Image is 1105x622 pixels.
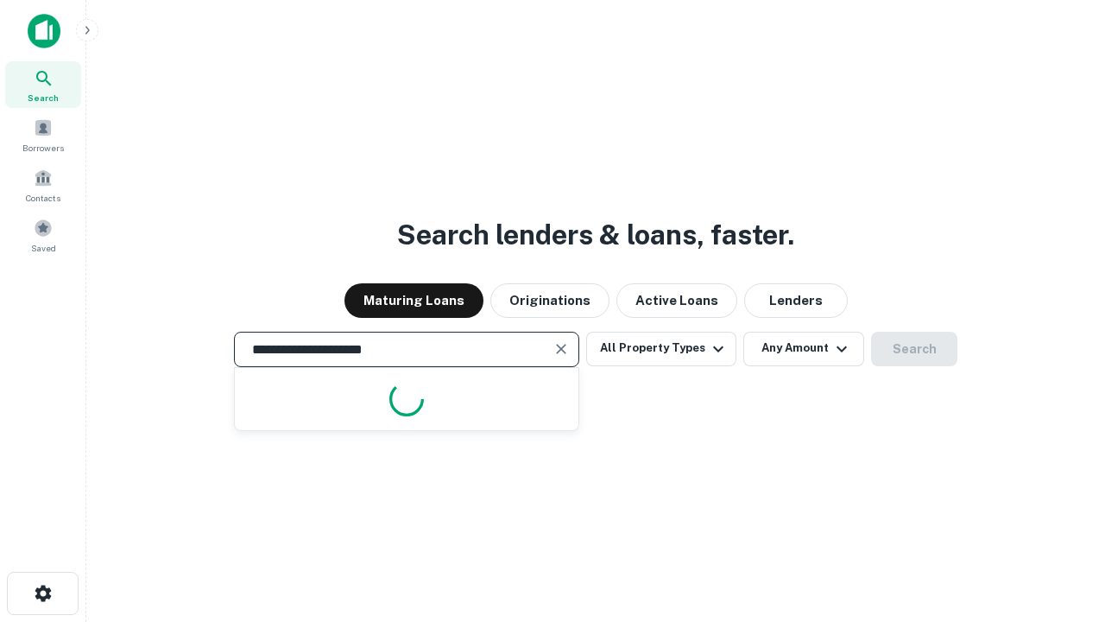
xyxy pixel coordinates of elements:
[26,191,60,205] span: Contacts
[549,337,573,361] button: Clear
[5,212,81,258] a: Saved
[28,14,60,48] img: capitalize-icon.png
[28,91,59,105] span: Search
[5,111,81,158] a: Borrowers
[744,283,848,318] button: Lenders
[586,332,736,366] button: All Property Types
[397,214,794,256] h3: Search lenders & loans, faster.
[616,283,737,318] button: Active Loans
[490,283,609,318] button: Originations
[31,241,56,255] span: Saved
[1019,484,1105,567] iframe: Chat Widget
[5,61,81,108] a: Search
[5,162,81,208] a: Contacts
[22,141,64,155] span: Borrowers
[743,332,864,366] button: Any Amount
[344,283,483,318] button: Maturing Loans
